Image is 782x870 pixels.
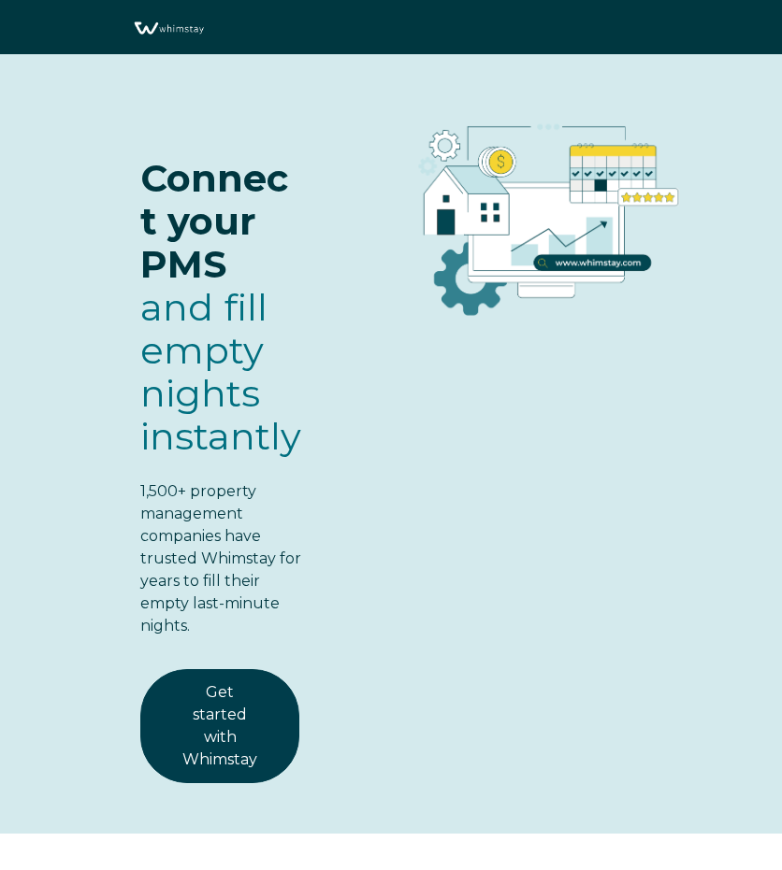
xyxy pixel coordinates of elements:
[140,669,299,783] a: Get started with Whimstay
[140,284,301,459] span: and
[359,92,726,332] img: RBO Ilustrations-03
[140,482,301,635] span: 1,500+ property management companies have trusted Whimstay for years to fill their empty last-min...
[140,284,301,459] span: fill empty nights instantly
[140,155,288,287] span: Connect your PMS
[131,9,206,48] img: Whimstay Logo-02 1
